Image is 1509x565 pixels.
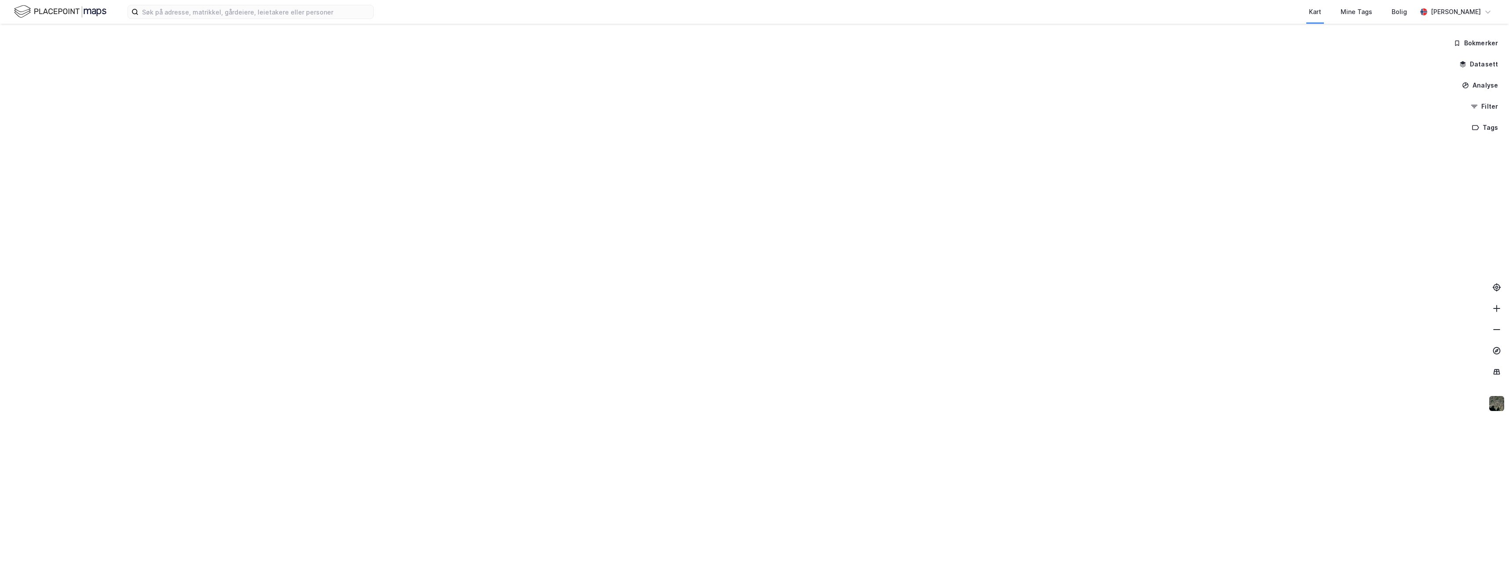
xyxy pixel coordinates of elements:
[1431,7,1481,17] div: [PERSON_NAME]
[1392,7,1407,17] div: Bolig
[1341,7,1372,17] div: Mine Tags
[14,4,106,19] img: logo.f888ab2527a4732fd821a326f86c7f29.svg
[1309,7,1321,17] div: Kart
[1465,523,1509,565] iframe: Chat Widget
[139,5,373,18] input: Søk på adresse, matrikkel, gårdeiere, leietakere eller personer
